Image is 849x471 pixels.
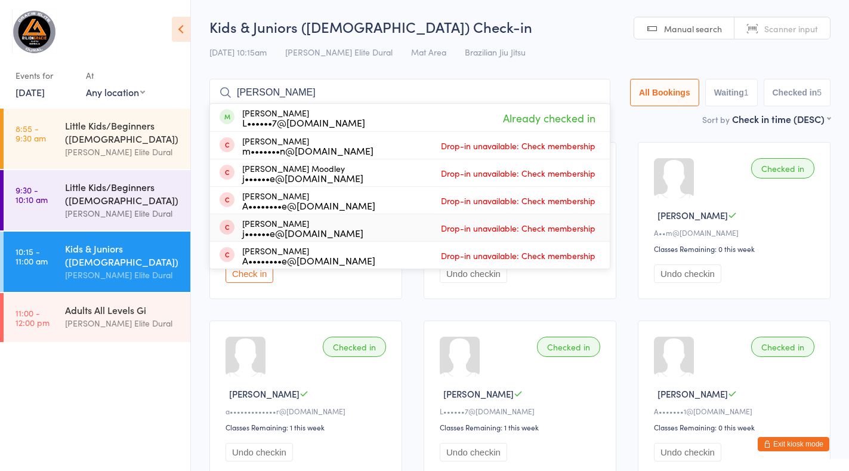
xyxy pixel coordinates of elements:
[242,228,363,238] div: j••••••e@[DOMAIN_NAME]
[657,387,728,400] span: [PERSON_NAME]
[411,46,446,58] span: Mat Area
[229,387,300,400] span: [PERSON_NAME]
[465,46,526,58] span: Brazilian Jiu Jitsu
[86,85,145,98] div: Any location
[654,443,721,461] button: Undo checkin
[4,232,190,292] a: 10:15 -11:00 amKids & Juniors ([DEMOGRAPHIC_DATA])[PERSON_NAME] Elite Dural
[65,145,180,159] div: [PERSON_NAME] Elite Dural
[65,180,180,207] div: Little Kids/Beginners ([DEMOGRAPHIC_DATA])
[751,158,814,178] div: Checked in
[657,209,728,221] span: [PERSON_NAME]
[440,264,507,283] button: Undo checkin
[537,337,600,357] div: Checked in
[654,264,721,283] button: Undo checkin
[242,255,375,265] div: A••••••••e@[DOMAIN_NAME]
[440,443,507,461] button: Undo checkin
[209,46,267,58] span: [DATE] 10:15am
[705,79,758,106] button: Waiting1
[242,118,365,127] div: L••••••7@[DOMAIN_NAME]
[16,124,46,143] time: 8:55 - 9:30 am
[242,246,375,265] div: [PERSON_NAME]
[438,137,598,155] span: Drop-in unavailable: Check membership
[16,66,74,85] div: Events for
[242,218,363,238] div: [PERSON_NAME]
[764,23,818,35] span: Scanner input
[65,207,180,220] div: [PERSON_NAME] Elite Dural
[751,337,814,357] div: Checked in
[65,303,180,316] div: Adults All Levels Gi
[86,66,145,85] div: At
[654,244,818,254] div: Classes Remaining: 0 this week
[323,337,386,357] div: Checked in
[438,247,598,264] span: Drop-in unavailable: Check membership
[443,387,514,400] span: [PERSON_NAME]
[764,79,831,106] button: Checked in5
[12,9,57,54] img: Gracie Elite Jiu Jitsu Dural
[732,112,831,125] div: Check in time (DESC)
[440,406,604,416] div: L••••••7@[DOMAIN_NAME]
[209,79,610,106] input: Search
[226,264,273,283] button: Check in
[438,164,598,182] span: Drop-in unavailable: Check membership
[242,146,373,155] div: m•••••••n@[DOMAIN_NAME]
[242,108,365,127] div: [PERSON_NAME]
[65,242,180,268] div: Kids & Juniors ([DEMOGRAPHIC_DATA])
[242,136,373,155] div: [PERSON_NAME]
[242,164,363,183] div: [PERSON_NAME] Moodley
[438,192,598,210] span: Drop-in unavailable: Check membership
[226,422,390,432] div: Classes Remaining: 1 this week
[16,85,45,98] a: [DATE]
[758,437,829,451] button: Exit kiosk mode
[209,17,831,36] h2: Kids & Juniors ([DEMOGRAPHIC_DATA]) Check-in
[65,119,180,145] div: Little Kids/Beginners ([DEMOGRAPHIC_DATA])
[4,170,190,230] a: 9:30 -10:10 amLittle Kids/Beginners ([DEMOGRAPHIC_DATA])[PERSON_NAME] Elite Dural
[16,185,48,204] time: 9:30 - 10:10 am
[664,23,722,35] span: Manual search
[744,88,749,97] div: 1
[65,268,180,282] div: [PERSON_NAME] Elite Dural
[654,422,818,432] div: Classes Remaining: 0 this week
[440,422,604,432] div: Classes Remaining: 1 this week
[65,316,180,330] div: [PERSON_NAME] Elite Dural
[242,173,363,183] div: j••••••e@[DOMAIN_NAME]
[654,406,818,416] div: A•••••••1@[DOMAIN_NAME]
[16,308,50,327] time: 11:00 - 12:00 pm
[817,88,822,97] div: 5
[702,113,730,125] label: Sort by
[242,201,375,210] div: A••••••••e@[DOMAIN_NAME]
[500,107,598,128] span: Already checked in
[438,219,598,237] span: Drop-in unavailable: Check membership
[226,406,390,416] div: a•••••••••••••r@[DOMAIN_NAME]
[654,227,818,238] div: A••m@[DOMAIN_NAME]
[4,293,190,342] a: 11:00 -12:00 pmAdults All Levels Gi[PERSON_NAME] Elite Dural
[226,443,293,461] button: Undo checkin
[242,191,375,210] div: [PERSON_NAME]
[285,46,393,58] span: [PERSON_NAME] Elite Dural
[630,79,699,106] button: All Bookings
[16,247,48,266] time: 10:15 - 11:00 am
[4,109,190,169] a: 8:55 -9:30 amLittle Kids/Beginners ([DEMOGRAPHIC_DATA])[PERSON_NAME] Elite Dural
